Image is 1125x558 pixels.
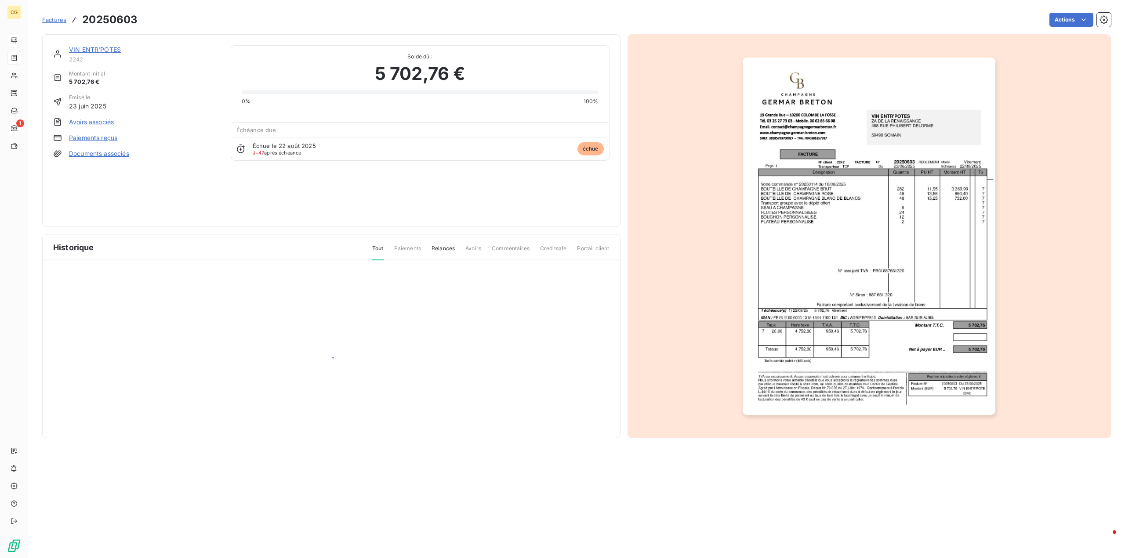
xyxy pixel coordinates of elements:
[577,142,604,155] span: échue
[253,150,265,156] span: J+47
[69,46,121,53] a: VIN ENTR'POTES
[394,245,421,259] span: Paiements
[42,16,66,23] span: Factures
[432,245,455,259] span: Relances
[69,94,106,101] span: Émise le
[465,245,481,259] span: Avoirs
[69,70,105,78] span: Montant initial
[577,245,609,259] span: Portail client
[236,126,276,133] span: Échéance due
[492,245,530,259] span: Commentaires
[584,97,599,105] span: 100%
[69,78,105,86] span: 5 702,76 €
[1095,528,1116,549] iframe: Intercom live chat
[1049,13,1093,27] button: Actions
[69,56,220,63] span: 2242
[242,53,599,61] span: Solde dû :
[69,101,106,111] span: 23 juin 2025
[69,118,114,126] a: Avoirs associés
[253,150,301,155] span: après échéance
[743,58,995,415] img: invoice_thumbnail
[53,241,94,253] span: Historique
[372,245,384,260] span: Tout
[16,119,24,127] span: 1
[375,61,465,87] span: 5 702,76 €
[82,12,138,28] h3: 20250603
[69,133,117,142] a: Paiements reçus
[7,5,21,19] div: CG
[7,539,21,553] img: Logo LeanPay
[253,142,316,149] span: Échue le 22 août 2025
[242,97,250,105] span: 0%
[69,149,129,158] a: Documents associés
[540,245,567,259] span: Creditsafe
[42,15,66,24] a: Factures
